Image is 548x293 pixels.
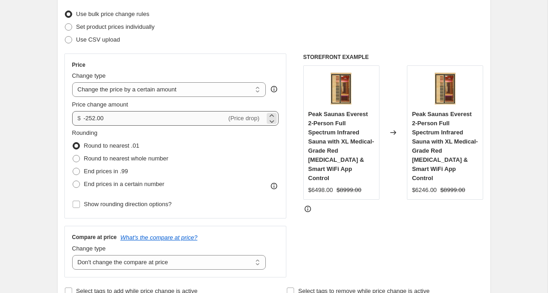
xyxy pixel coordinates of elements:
[412,111,478,181] span: Peak Saunas Everest 2-Person Full Spectrum Infrared Sauna with XL Medical-Grade Red [MEDICAL_DATA...
[76,23,155,30] span: Set product prices individually
[72,61,85,69] h3: Price
[84,111,227,126] input: -10.00
[78,115,81,122] span: $
[228,115,259,122] span: (Price drop)
[337,186,361,195] strike: $8999.00
[308,111,374,181] span: Peak Saunas Everest 2-Person Full Spectrum Infrared Sauna with XL Medical-Grade Red [MEDICAL_DATA...
[72,129,98,136] span: Rounding
[84,201,172,208] span: Show rounding direction options?
[76,36,120,43] span: Use CSV upload
[84,155,169,162] span: Round to nearest whole number
[303,53,484,61] h6: STOREFRONT EXAMPLE
[440,186,465,195] strike: $8999.00
[72,101,128,108] span: Price change amount
[308,186,333,195] div: $6498.00
[412,186,437,195] div: $6246.00
[84,168,128,175] span: End prices in .99
[72,72,106,79] span: Change type
[121,234,198,241] button: What's the compare at price?
[427,70,464,107] img: 530_1_-3_80x.jpg
[323,70,359,107] img: 530_1_-3_80x.jpg
[269,85,279,94] div: help
[84,181,164,187] span: End prices in a certain number
[76,11,149,17] span: Use bulk price change rules
[72,245,106,252] span: Change type
[72,234,117,241] h3: Compare at price
[84,142,139,149] span: Round to nearest .01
